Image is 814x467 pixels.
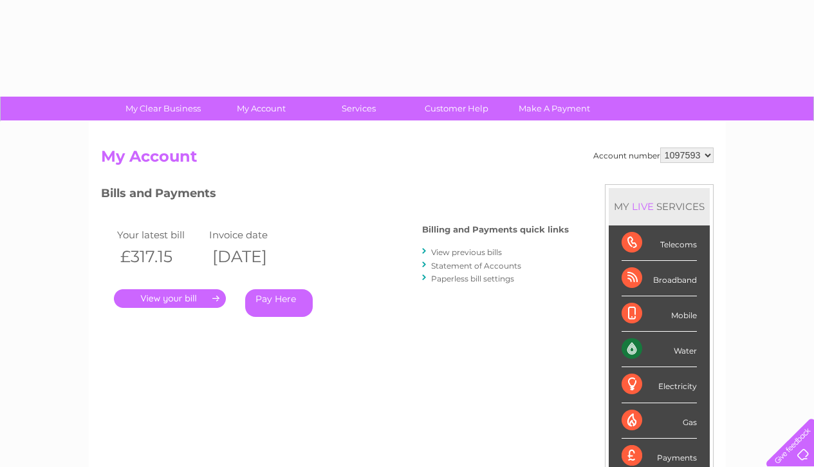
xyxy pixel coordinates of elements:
div: Account number [593,148,714,163]
div: Gas [622,403,697,439]
a: Pay Here [245,289,313,317]
h4: Billing and Payments quick links [422,225,569,234]
a: Make A Payment [501,97,607,120]
td: Invoice date [206,226,299,243]
a: Customer Help [403,97,510,120]
th: £317.15 [114,243,207,270]
div: LIVE [629,200,656,213]
td: Your latest bill [114,226,207,243]
div: Telecoms [622,225,697,261]
div: Electricity [622,367,697,403]
a: View previous bills [431,247,502,257]
a: Statement of Accounts [431,261,521,271]
th: [DATE] [206,243,299,270]
div: MY SERVICES [609,188,710,225]
a: Paperless bill settings [431,274,514,283]
a: My Account [208,97,314,120]
a: . [114,289,226,308]
div: Broadband [622,261,697,296]
h2: My Account [101,148,714,172]
h3: Bills and Payments [101,184,569,207]
div: Water [622,332,697,367]
a: My Clear Business [110,97,216,120]
div: Mobile [622,296,697,332]
a: Services [306,97,412,120]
